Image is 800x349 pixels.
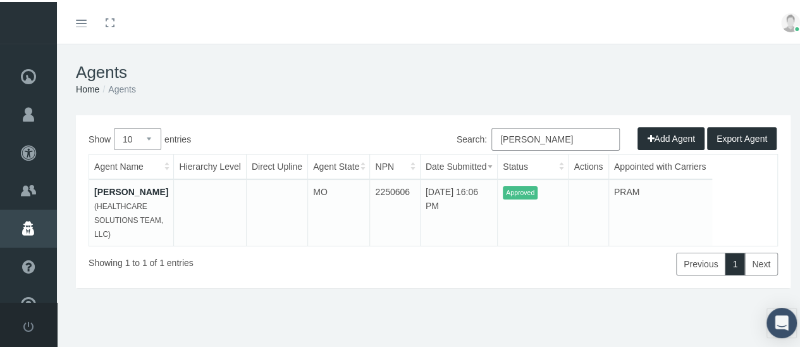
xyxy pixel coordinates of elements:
th: Direct Upline [246,153,307,177]
img: user-placeholder.jpg [781,11,800,30]
li: Agents [99,80,135,94]
a: [PERSON_NAME] [94,185,168,195]
span: (HEALTHCARE SOLUTIONS TEAM, LLC) [94,200,163,237]
div: Open Intercom Messenger [766,306,797,336]
h1: Agents [76,61,791,80]
input: Search: [491,126,620,149]
label: Show entries [89,126,433,148]
th: NPN: activate to sort column ascending [370,153,420,177]
td: 2250606 [370,177,420,244]
th: Actions [569,153,608,177]
a: Next [744,251,778,274]
td: [DATE] 16:06 PM [420,177,497,244]
select: Showentries [114,126,161,148]
td: PRAM [608,177,712,244]
label: Search: [457,126,620,149]
a: Home [76,82,99,92]
th: Date Submitted: activate to sort column ascending [420,153,497,177]
th: Hierarchy Level [174,153,246,177]
button: Add Agent [637,125,705,148]
th: Appointed with Carriers [608,153,712,177]
td: MO [308,177,370,244]
th: Status: activate to sort column ascending [498,153,569,177]
a: Previous [676,251,725,274]
a: 1 [725,251,745,274]
th: Agent Name: activate to sort column ascending [89,153,174,177]
span: Approved [503,184,538,198]
button: Export Agent [707,125,777,148]
th: Agent State: activate to sort column ascending [308,153,370,177]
